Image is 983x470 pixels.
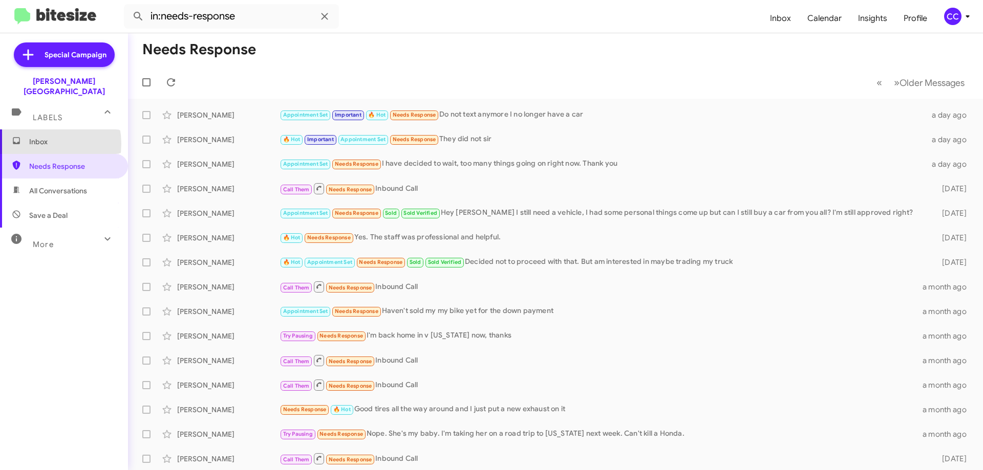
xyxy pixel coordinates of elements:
span: Needs Response [329,358,372,365]
span: Special Campaign [45,50,106,60]
div: a day ago [926,159,975,169]
nav: Page navigation example [871,72,971,93]
div: a month ago [923,306,975,317]
span: Needs Response [335,161,378,167]
span: Needs Response [359,259,402,265]
div: They did not sir [280,133,926,145]
span: Call Them [283,186,310,193]
span: Important [335,111,361,118]
a: Calendar [799,4,850,33]
h1: Needs Response [142,41,256,58]
div: [PERSON_NAME] [177,257,280,267]
div: [PERSON_NAME] [177,331,280,341]
span: Needs Response [283,406,327,413]
span: Labels [33,113,62,122]
div: Inbound Call [280,280,923,293]
span: 🔥 Hot [283,234,301,241]
span: 🔥 Hot [283,259,301,265]
span: Needs Response [329,456,372,463]
span: Needs Response [393,136,436,143]
span: Save a Deal [29,210,68,220]
span: All Conversations [29,186,87,196]
a: Special Campaign [14,42,115,67]
div: [PERSON_NAME] [177,110,280,120]
div: a day ago [926,135,975,145]
div: Hey [PERSON_NAME] I still need a vehicle, I had some personal things come up but can I still buy ... [280,207,926,219]
button: Previous [870,72,888,93]
span: » [894,76,900,89]
span: 🔥 Hot [283,136,301,143]
span: Sold [410,259,421,265]
a: Inbox [762,4,799,33]
div: I'm back home in v [US_STATE] now, thanks [280,330,923,342]
div: a month ago [923,282,975,292]
button: CC [935,8,972,25]
div: [DATE] [926,257,975,267]
div: a month ago [923,331,975,341]
span: Sold Verified [428,259,462,265]
div: [PERSON_NAME] [177,282,280,292]
span: Call Them [283,383,310,389]
span: Sold [385,210,397,216]
span: Important [307,136,334,143]
span: Needs Response [335,308,378,315]
span: Call Them [283,358,310,365]
div: [PERSON_NAME] [177,429,280,439]
div: CC [944,8,961,25]
input: Search [124,4,339,29]
div: Inbound Call [280,378,923,391]
div: [PERSON_NAME] [177,208,280,218]
div: Good tires all the way around and I just put a new exhaust on it [280,404,923,415]
span: Needs Response [307,234,351,241]
span: « [877,76,882,89]
div: Yes. The staff was professional and helpful. [280,232,926,243]
span: Appointment Set [283,308,328,315]
div: Haven't sold my my bike yet for the down payment [280,305,923,317]
span: More [33,240,54,249]
a: Profile [895,4,935,33]
div: [PERSON_NAME] [177,355,280,366]
div: [DATE] [926,208,975,218]
span: Needs Response [319,431,363,437]
div: Decided not to proceed with that. But am interested in maybe trading my truck [280,256,926,268]
div: [PERSON_NAME] [177,454,280,464]
span: Needs Response [335,210,378,216]
div: [PERSON_NAME] [177,306,280,317]
span: Needs Response [319,332,363,339]
div: a month ago [923,380,975,390]
div: [DATE] [926,454,975,464]
div: [PERSON_NAME] [177,233,280,243]
div: a month ago [923,355,975,366]
span: Older Messages [900,77,965,88]
span: Inbox [29,137,116,147]
span: Try Pausing [283,332,313,339]
span: Call Them [283,284,310,291]
div: Nope. She's my baby. I'm taking her on a road trip to [US_STATE] next week. Can't kill a Honda. [280,428,923,440]
div: [DATE] [926,184,975,194]
span: Sold Verified [403,210,437,216]
div: [PERSON_NAME] [177,405,280,415]
div: [PERSON_NAME] [177,159,280,169]
div: a month ago [923,429,975,439]
div: Inbound Call [280,182,926,195]
button: Next [888,72,971,93]
a: Insights [850,4,895,33]
span: Appointment Set [307,259,352,265]
span: Needs Response [329,186,372,193]
div: [PERSON_NAME] [177,135,280,145]
span: Appointment Set [283,210,328,216]
span: Needs Response [329,284,372,291]
div: Do not text anymore I no longer have a car [280,109,926,121]
span: Appointment Set [283,161,328,167]
span: Needs Response [29,161,116,171]
div: I have decided to wait, too many things going on right now. Thank you [280,158,926,170]
div: [DATE] [926,233,975,243]
div: a month ago [923,405,975,415]
div: Inbound Call [280,452,926,465]
span: Call Them [283,456,310,463]
div: Inbound Call [280,354,923,367]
